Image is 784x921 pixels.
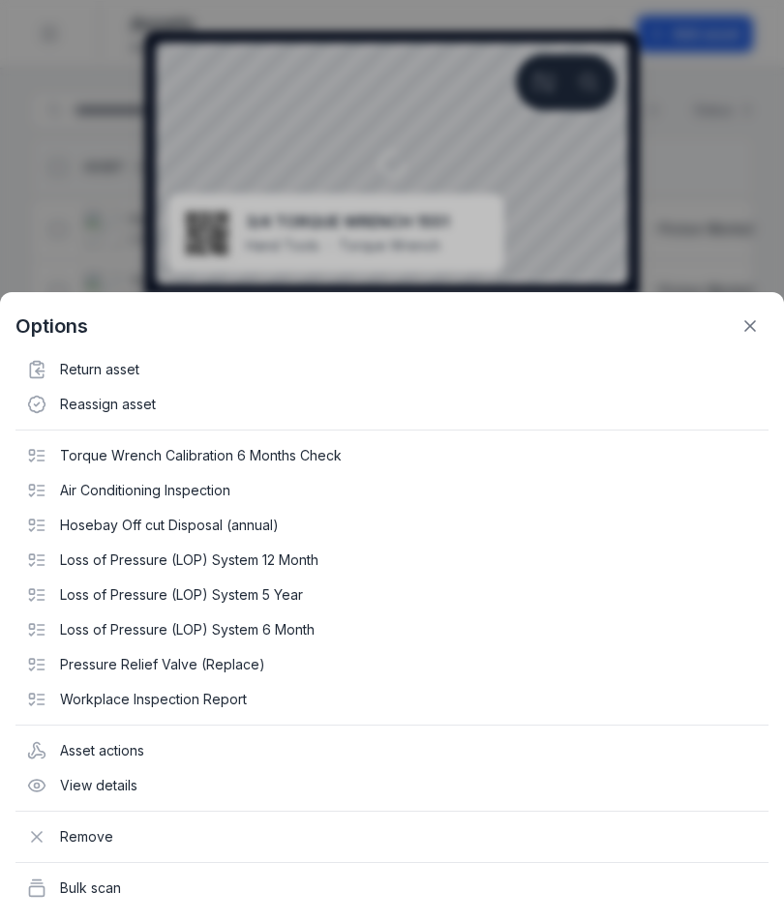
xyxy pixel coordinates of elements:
[15,733,769,768] div: Asset actions
[15,543,769,578] div: Loss of Pressure (LOP) System 12 Month
[15,352,769,387] div: Return asset
[15,647,769,682] div: Pressure Relief Valve (Replace)
[15,387,769,422] div: Reassign asset
[15,312,88,340] strong: Options
[15,819,769,854] div: Remove
[15,682,769,717] div: Workplace Inspection Report
[15,438,769,473] div: Torque Wrench Calibration 6 Months Check
[15,768,769,803] div: View details
[15,612,769,647] div: Loss of Pressure (LOP) System 6 Month
[15,578,769,612] div: Loss of Pressure (LOP) System 5 Year
[15,508,769,543] div: Hosebay Off cut Disposal (annual)
[15,473,769,508] div: Air Conditioning Inspection
[15,871,769,906] div: Bulk scan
